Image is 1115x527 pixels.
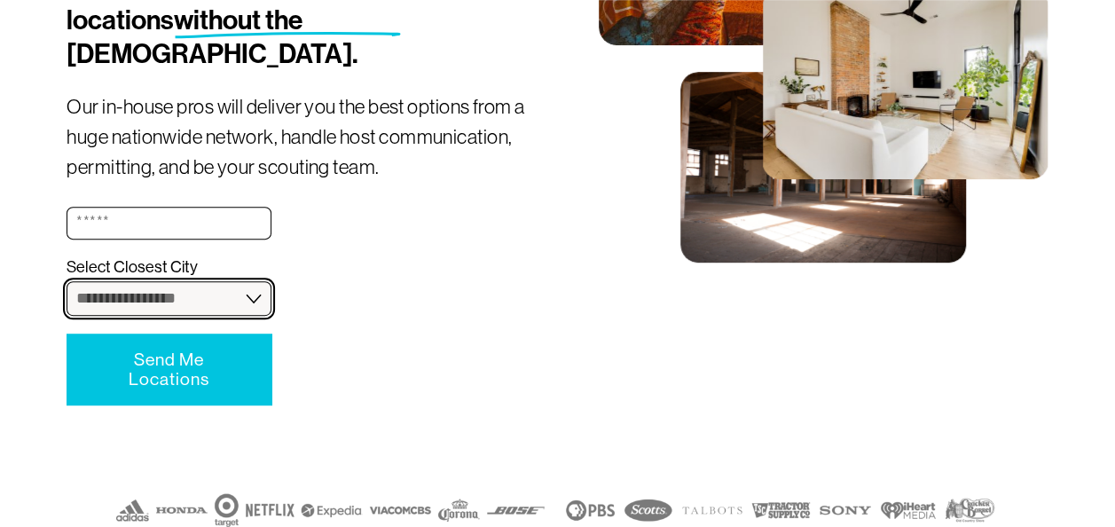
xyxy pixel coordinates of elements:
select: Select Closest City [67,281,271,316]
span: without the [DEMOGRAPHIC_DATA]. [67,4,357,70]
button: Send Me LocationsSend Me Locations [67,334,271,405]
span: Select Closest City [67,257,198,278]
span: Send Me Locations [129,350,209,389]
p: Our in-house pros will deliver you the best options from a huge nationwide network, handle host c... [67,92,557,182]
